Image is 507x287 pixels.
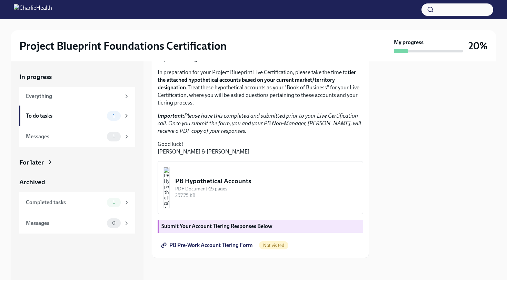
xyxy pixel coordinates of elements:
strong: My progress [394,39,424,46]
a: Everything [19,87,135,106]
div: To do tasks [26,112,104,120]
span: 1 [109,200,119,205]
a: Messages1 [19,126,135,147]
a: Messages0 [19,213,135,234]
img: PB Hypothetical Accounts [163,167,170,208]
a: PB Pre-Work Account Tiering Form [158,238,258,252]
a: Archived [19,178,135,187]
strong: tier the attached hypothetical accounts based on your current market/territory designation. [158,69,356,91]
a: Completed tasks1 [19,192,135,213]
a: For later [19,158,135,167]
div: PB Hypothetical Accounts [175,177,357,186]
p: In preparation for your Project Blueprint Live Certification, please take the time to Treat these... [158,69,363,107]
strong: Important: [158,112,184,119]
div: 257.75 KB [175,192,357,199]
img: CharlieHealth [14,4,52,15]
div: For later [19,158,44,167]
span: Not visited [259,243,288,248]
span: PB Pre-Work Account Tiering Form [162,242,253,249]
a: To do tasks1 [19,106,135,126]
button: PB Hypothetical AccountsPDF Document•15 pages257.75 KB [158,161,363,214]
p: Good luck! [PERSON_NAME] & [PERSON_NAME] [158,140,363,156]
strong: Submit Your Account Tiering Responses Below [161,223,272,229]
div: Everything [26,92,121,100]
span: 0 [108,220,120,226]
h2: Project Blueprint Foundations Certification [19,39,227,53]
div: Messages [26,219,104,227]
em: Please have this completed and submitted prior to your Live Certification call. Once you submit t... [158,112,361,134]
a: In progress [19,72,135,81]
span: 1 [109,134,119,139]
div: Messages [26,133,104,140]
span: 1 [109,113,119,118]
div: Completed tasks [26,199,104,206]
h3: 20% [468,40,488,52]
div: PDF Document • 15 pages [175,186,357,192]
